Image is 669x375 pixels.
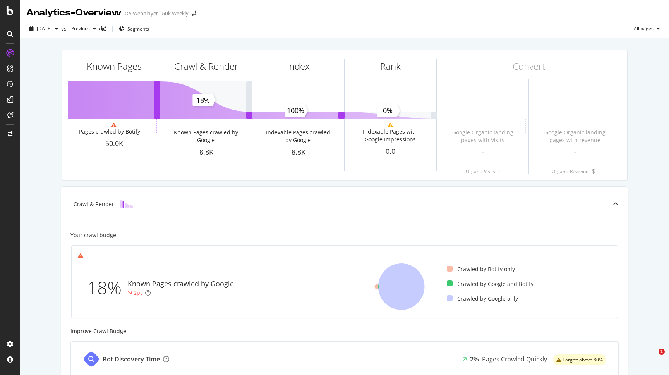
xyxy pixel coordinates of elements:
div: Analytics - Overview [26,6,122,19]
button: Previous [68,22,99,35]
span: Previous [68,25,90,32]
button: Segments [116,22,152,35]
div: 8.8K [160,147,252,157]
div: 0.0 [345,146,436,157]
div: Pages crawled by Botify [79,128,140,136]
div: warning label [553,354,606,365]
div: 2pt [134,289,142,297]
iframe: Intercom live chat [643,349,661,367]
button: All pages [631,22,663,35]
div: Indexable Pages crawled by Google [263,129,333,144]
div: Crawled by Google only [447,295,518,303]
div: Bot Discovery Time [103,355,160,364]
span: Target: above 80% [563,358,603,362]
div: Index [287,60,310,73]
span: vs [61,25,68,33]
div: Your crawl budget [70,231,118,239]
div: Crawled by Botify only [447,265,515,273]
span: All pages [631,25,654,32]
div: CA Webplayer - 50k Weekly [125,10,189,17]
div: Known Pages [87,60,142,73]
div: 2% [470,355,479,364]
div: arrow-right-arrow-left [192,11,196,16]
img: block-icon [120,200,133,208]
div: 8.8K [252,147,344,157]
div: Rank [380,60,401,73]
button: [DATE] [26,22,61,35]
div: Known Pages crawled by Google [171,129,240,144]
div: 18% [87,275,128,301]
span: 2025 Sep. 6th [37,25,52,32]
div: Pages Crawled Quickly [482,355,547,364]
div: Improve Crawl Budget [70,327,619,335]
div: Indexable Pages with Google Impressions [355,128,425,143]
span: Segments [127,26,149,32]
div: Crawled by Google and Botify [447,280,533,288]
div: Crawl & Render [174,60,238,73]
div: 50.0K [68,139,160,149]
div: Crawl & Render [74,200,114,208]
div: Known Pages crawled by Google [128,279,234,289]
span: 1 [659,349,665,355]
